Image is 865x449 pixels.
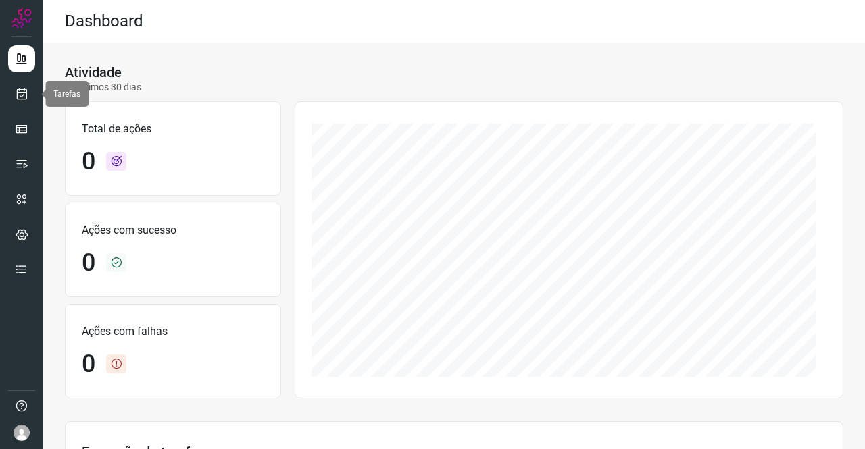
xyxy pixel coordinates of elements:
[53,89,80,99] span: Tarefas
[65,64,122,80] h3: Atividade
[82,350,95,379] h1: 0
[82,248,95,278] h1: 0
[82,222,264,238] p: Ações com sucesso
[11,8,32,28] img: Logo
[82,323,264,340] p: Ações com falhas
[82,147,95,176] h1: 0
[65,80,141,95] p: Últimos 30 dias
[65,11,143,31] h2: Dashboard
[14,425,30,441] img: avatar-user-boy.jpg
[82,121,264,137] p: Total de ações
